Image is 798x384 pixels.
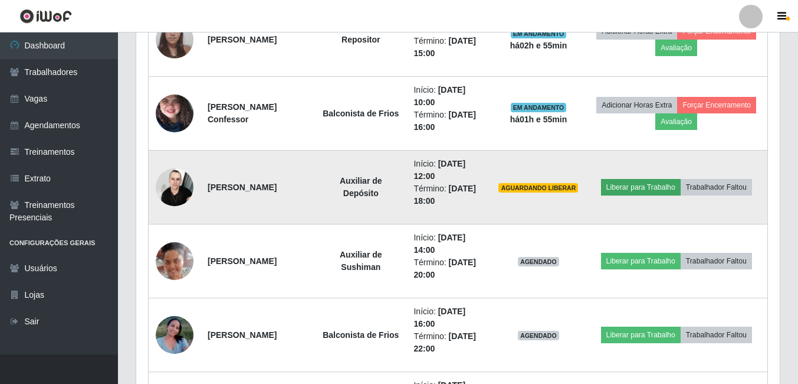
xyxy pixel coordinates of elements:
[510,115,567,124] strong: há 01 h e 55 min
[208,330,277,340] strong: [PERSON_NAME]
[413,158,484,183] li: Início:
[413,232,484,256] li: Início:
[677,97,756,113] button: Forçar Encerramento
[413,35,484,60] li: Término:
[19,9,72,24] img: CoreUI Logo
[323,109,399,118] strong: Balconista de Frios
[596,97,677,113] button: Adicionar Horas Extra
[341,35,380,44] strong: Repositor
[511,103,567,112] span: EM ANDAMENTO
[681,253,752,269] button: Trabalhador Faltou
[601,179,681,196] button: Liberar para Trabalho
[156,162,193,212] img: 1747925689059.jpeg
[681,327,752,343] button: Trabalhador Faltou
[413,305,484,330] li: Início:
[208,256,277,266] strong: [PERSON_NAME]
[156,240,193,282] img: 1723491411759.jpeg
[156,71,193,155] img: 1748891631133.jpeg
[208,102,277,124] strong: [PERSON_NAME] Confessor
[413,159,465,181] time: [DATE] 12:00
[413,233,465,255] time: [DATE] 14:00
[340,250,382,272] strong: Auxiliar de Sushiman
[156,14,193,64] img: 1734444279146.jpeg
[601,327,681,343] button: Liberar para Trabalho
[413,256,484,281] li: Término:
[655,40,697,56] button: Avaliação
[323,330,399,340] strong: Balconista de Frios
[511,29,567,38] span: EM ANDAMENTO
[413,330,484,355] li: Término:
[413,307,465,328] time: [DATE] 16:00
[601,253,681,269] button: Liberar para Trabalho
[413,183,484,207] li: Término:
[208,35,277,44] strong: [PERSON_NAME]
[518,331,559,340] span: AGENDADO
[681,179,752,196] button: Trabalhador Faltou
[208,183,277,192] strong: [PERSON_NAME]
[498,183,578,193] span: AGUARDANDO LIBERAR
[518,257,559,266] span: AGENDADO
[510,41,567,50] strong: há 02 h e 55 min
[413,109,484,134] li: Término:
[340,176,382,198] strong: Auxiliar de Depósito
[413,84,484,109] li: Início:
[655,113,697,130] button: Avaliação
[156,310,193,360] img: 1711583499693.jpeg
[413,85,465,107] time: [DATE] 10:00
